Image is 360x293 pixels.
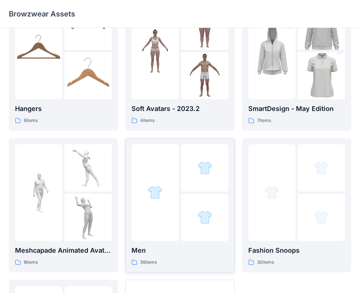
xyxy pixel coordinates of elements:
[248,104,345,114] p: SmartDesign - May Edition
[140,259,157,266] p: 56 items
[131,27,179,74] img: folder 1
[257,117,271,125] p: 7 items
[64,194,112,241] img: folder 3
[15,169,62,216] img: folder 1
[264,185,279,200] img: folder 1
[181,52,228,99] img: folder 3
[24,259,38,266] p: 8 items
[248,245,345,256] p: Fashion Snoops
[24,117,38,125] p: 6 items
[314,160,329,175] img: folder 2
[314,210,329,225] img: folder 3
[257,259,274,266] p: 30 items
[197,160,212,175] img: folder 2
[64,52,112,99] img: folder 3
[125,138,234,272] a: folder 1folder 2folder 3Men56items
[131,245,228,256] p: Men
[131,104,228,114] p: Soft Avatars - 2023.2
[298,40,345,111] img: folder 3
[148,185,163,200] img: folder 1
[9,138,118,272] a: folder 1folder 2folder 3Meshcapade Animated Avatars8items
[15,245,112,256] p: Meshcapade Animated Avatars
[15,27,62,74] img: folder 1
[197,210,212,225] img: folder 3
[15,104,112,114] p: Hangers
[140,117,155,125] p: 4 items
[242,138,351,272] a: folder 1folder 2folder 3Fashion Snoops30items
[248,15,296,86] img: folder 1
[64,144,112,192] img: folder 2
[9,9,75,19] p: Browzwear Assets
